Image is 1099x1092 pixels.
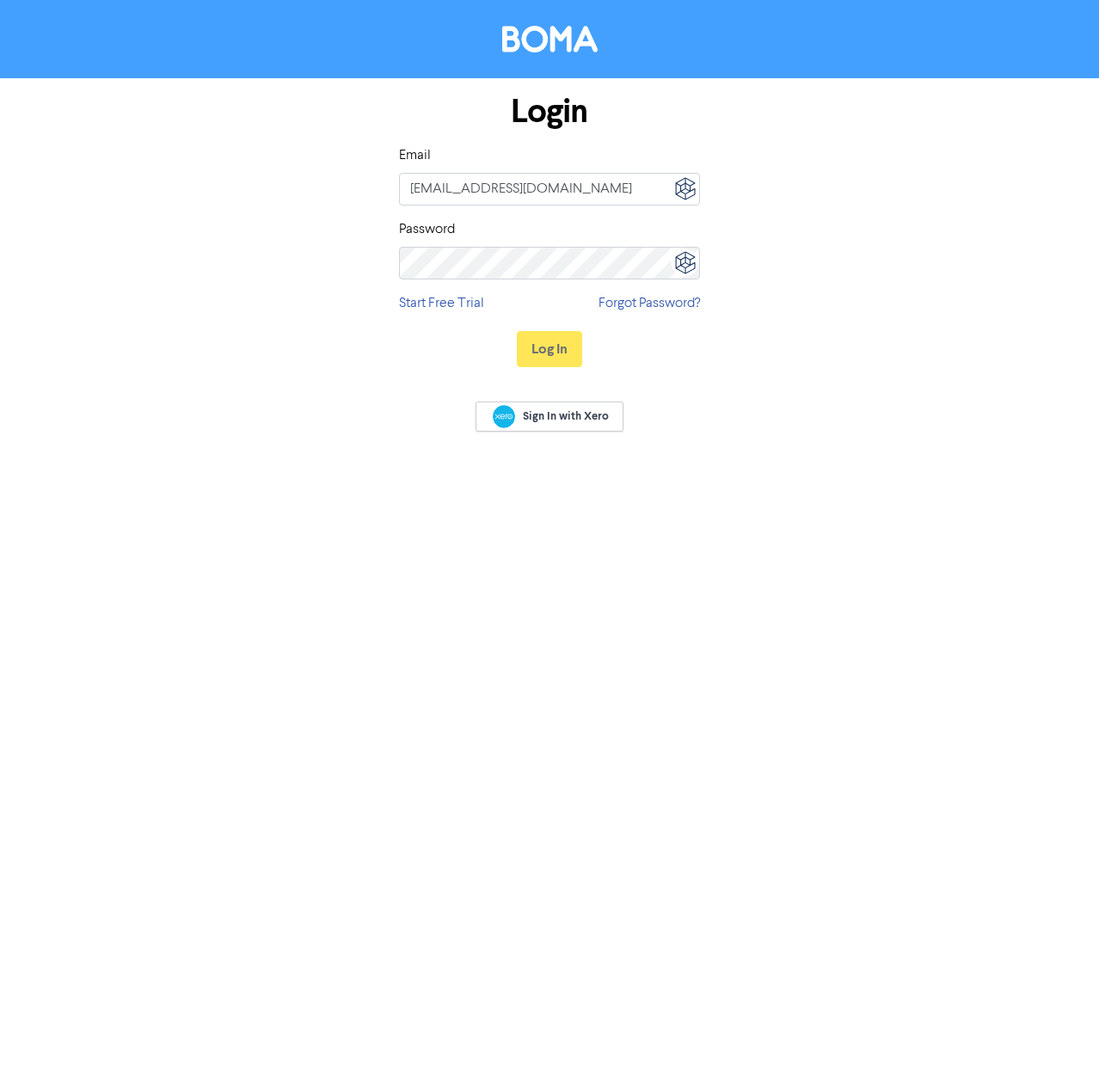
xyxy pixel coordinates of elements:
[493,405,515,428] img: Xero logo
[399,219,455,240] label: Password
[502,26,598,52] img: BOMA Logo
[399,92,700,132] h1: Login
[476,402,623,432] a: Sign In with Xero
[599,293,700,314] a: Forgot Password?
[517,331,582,367] button: Log In
[523,408,609,424] span: Sign In with Xero
[399,145,431,166] label: Email
[399,293,484,314] a: Start Free Trial
[1013,1009,1099,1092] iframe: Chat Widget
